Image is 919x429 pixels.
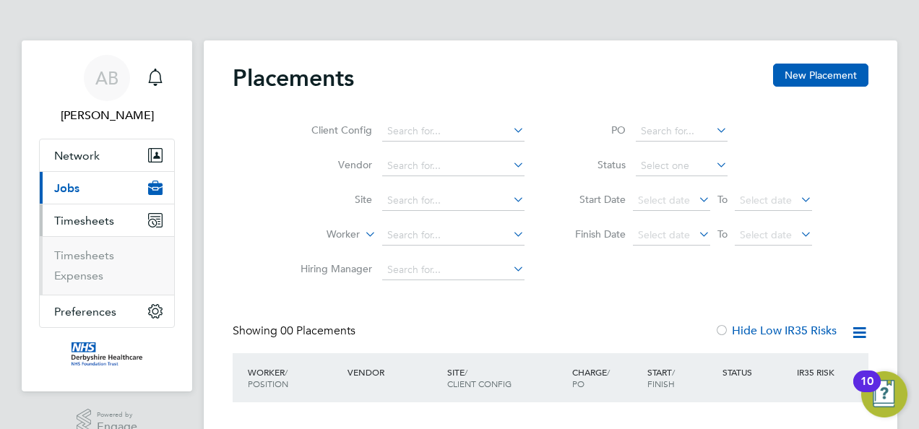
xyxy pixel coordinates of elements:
button: Open Resource Center, 10 new notifications [861,371,907,417]
span: Abbie Brown [39,107,175,124]
input: Search for... [382,191,525,211]
input: Search for... [382,156,525,176]
h2: Placements [233,64,354,92]
span: Select date [740,194,792,207]
label: Vendor [289,158,372,171]
label: PO [561,123,626,136]
div: Vendor [344,359,444,385]
label: Worker [277,227,360,242]
span: / Client Config [447,366,512,389]
span: Network [54,149,100,162]
span: Select date [740,228,792,241]
input: Search for... [636,121,728,142]
span: AB [95,69,118,87]
div: Timesheets [40,236,174,295]
span: Jobs [54,181,79,195]
a: Go to home page [39,342,175,365]
span: Preferences [54,305,116,318]
div: Start [644,359,719,396]
input: Search for... [382,225,525,246]
button: Preferences [40,295,174,327]
label: Hide Low IR35 Risks [715,324,837,338]
img: derbyshire-nhs-logo-retina.png [72,342,142,365]
span: / Finish [647,366,675,389]
span: To [713,190,732,209]
span: Powered by [97,409,137,421]
span: / PO [572,366,610,389]
button: New Placement [773,64,868,87]
div: 10 [860,381,873,400]
a: AB[PERSON_NAME] [39,55,175,124]
span: Select date [638,228,690,241]
label: Client Config [289,123,372,136]
div: Worker [244,359,344,396]
button: Jobs [40,172,174,204]
input: Search for... [382,260,525,280]
a: Expenses [54,269,103,282]
div: Showing [233,324,358,339]
label: Start Date [561,193,626,206]
label: Hiring Manager [289,262,372,275]
input: Select one [636,156,728,176]
span: To [713,225,732,243]
span: / Position [248,366,288,389]
a: Timesheets [54,248,114,262]
div: Charge [569,359,644,396]
div: IR35 Risk [793,359,843,385]
span: 00 Placements [280,324,355,338]
nav: Main navigation [22,40,192,391]
button: Timesheets [40,204,174,236]
span: Select date [638,194,690,207]
div: Site [444,359,569,396]
label: Finish Date [561,227,626,240]
div: Status [719,359,794,385]
input: Search for... [382,121,525,142]
span: Timesheets [54,214,114,227]
button: Network [40,139,174,171]
label: Status [561,158,626,171]
label: Site [289,193,372,206]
